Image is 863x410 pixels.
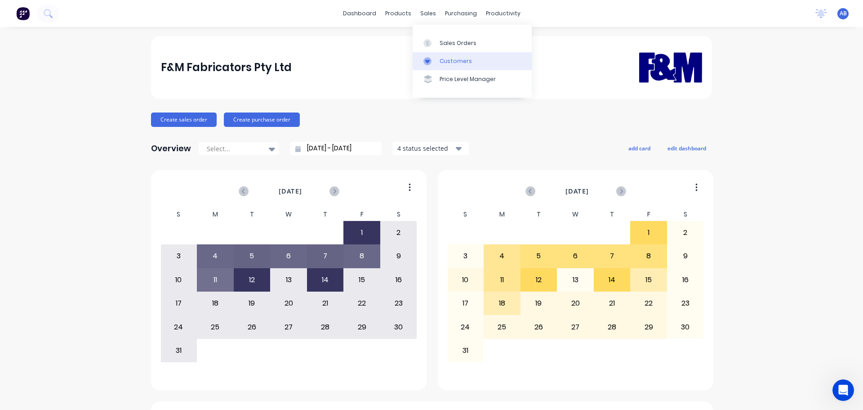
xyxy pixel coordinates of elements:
[662,142,712,154] button: edit dashboard
[639,39,702,95] img: F&M Fabricators Pty Ltd
[197,208,234,221] div: M
[440,57,472,65] div: Customers
[397,144,454,153] div: 4 status selected
[380,208,417,221] div: S
[234,269,270,291] div: 12
[343,208,380,221] div: F
[161,315,197,338] div: 24
[224,113,300,127] button: Create purchase order
[667,221,703,244] div: 2
[557,292,593,315] div: 20
[521,245,557,267] div: 5
[381,221,417,244] div: 2
[307,208,344,221] div: T
[234,315,270,338] div: 26
[447,208,484,221] div: S
[381,315,417,338] div: 30
[840,9,847,18] span: AB
[557,315,593,338] div: 27
[594,245,630,267] div: 7
[307,315,343,338] div: 28
[521,315,557,338] div: 26
[344,245,380,267] div: 8
[279,186,302,196] span: [DATE]
[557,245,593,267] div: 6
[520,208,557,221] div: T
[344,269,380,291] div: 15
[413,34,532,52] a: Sales Orders
[161,292,197,315] div: 17
[667,208,704,221] div: S
[271,269,307,291] div: 13
[631,292,667,315] div: 22
[197,315,233,338] div: 25
[197,269,233,291] div: 11
[630,208,667,221] div: F
[521,292,557,315] div: 19
[151,113,217,127] button: Create sales order
[160,208,197,221] div: S
[448,315,484,338] div: 24
[631,269,667,291] div: 15
[381,292,417,315] div: 23
[667,315,703,338] div: 30
[623,142,656,154] button: add card
[440,7,481,20] div: purchasing
[338,7,381,20] a: dashboard
[557,208,594,221] div: W
[413,52,532,70] a: Customers
[594,315,630,338] div: 28
[307,269,343,291] div: 14
[631,245,667,267] div: 8
[440,39,476,47] div: Sales Orders
[344,292,380,315] div: 22
[484,292,520,315] div: 18
[631,315,667,338] div: 29
[392,142,469,155] button: 4 status selected
[594,269,630,291] div: 14
[484,245,520,267] div: 4
[557,269,593,291] div: 13
[234,208,271,221] div: T
[16,7,30,20] img: Factory
[161,339,197,362] div: 31
[565,186,589,196] span: [DATE]
[197,245,233,267] div: 4
[594,292,630,315] div: 21
[440,75,496,83] div: Price Level Manager
[344,221,380,244] div: 1
[234,292,270,315] div: 19
[667,292,703,315] div: 23
[381,7,416,20] div: products
[448,245,484,267] div: 3
[151,140,191,158] div: Overview
[481,7,525,20] div: productivity
[631,221,667,244] div: 1
[416,7,440,20] div: sales
[448,269,484,291] div: 10
[271,245,307,267] div: 6
[161,245,197,267] div: 3
[197,292,233,315] div: 18
[448,339,484,362] div: 31
[234,245,270,267] div: 5
[484,269,520,291] div: 11
[307,245,343,267] div: 7
[413,70,532,88] a: Price Level Manager
[344,315,380,338] div: 29
[307,292,343,315] div: 21
[381,269,417,291] div: 16
[381,245,417,267] div: 9
[484,208,520,221] div: M
[270,208,307,221] div: W
[161,59,292,77] div: F&M Fabricators Pty Ltd
[594,208,631,221] div: T
[448,292,484,315] div: 17
[271,315,307,338] div: 27
[832,379,854,401] iframe: Intercom live chat
[484,315,520,338] div: 25
[667,269,703,291] div: 16
[667,245,703,267] div: 9
[521,269,557,291] div: 12
[271,292,307,315] div: 20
